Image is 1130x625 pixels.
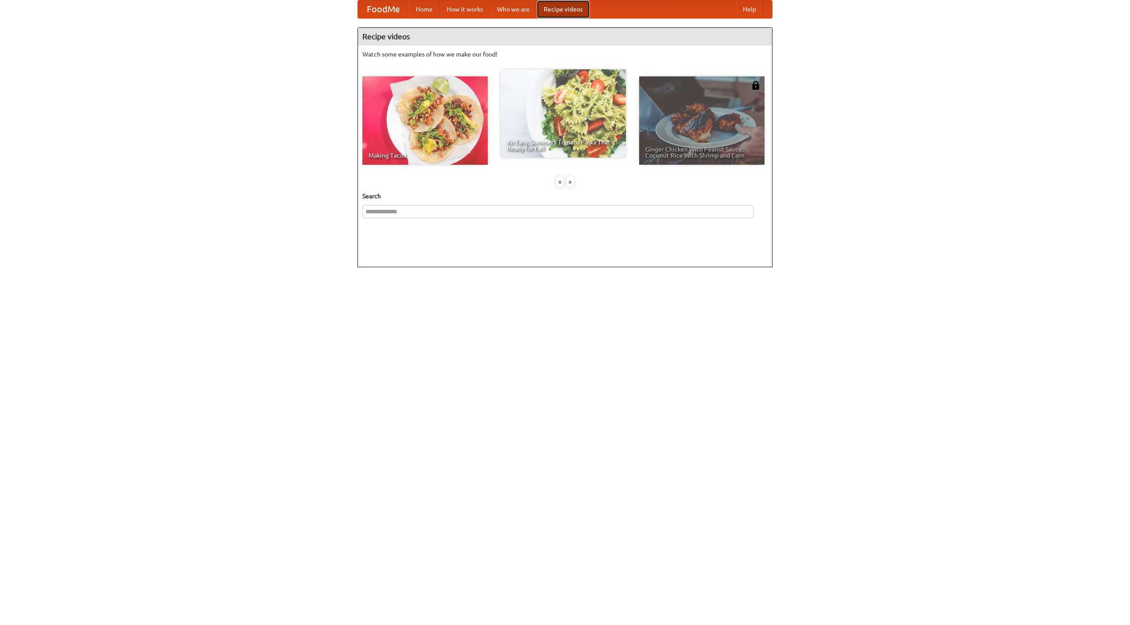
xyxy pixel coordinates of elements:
a: Recipe videos [537,0,590,18]
a: Making Tacos [362,76,488,165]
p: Watch some examples of how we make our food! [362,50,768,59]
a: Home [409,0,440,18]
img: 483408.png [751,81,760,90]
h5: Search [362,192,768,201]
span: Making Tacos [369,152,482,159]
span: An Easy, Summery Tomato Pasta That's Ready for Fall [507,139,620,152]
a: An Easy, Summery Tomato Pasta That's Ready for Fall [501,69,626,158]
h4: Recipe videos [358,28,772,45]
div: » [566,176,574,187]
div: « [556,176,564,187]
a: How it works [440,0,490,18]
a: FoodMe [358,0,409,18]
a: Who we are [490,0,537,18]
a: Help [736,0,763,18]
